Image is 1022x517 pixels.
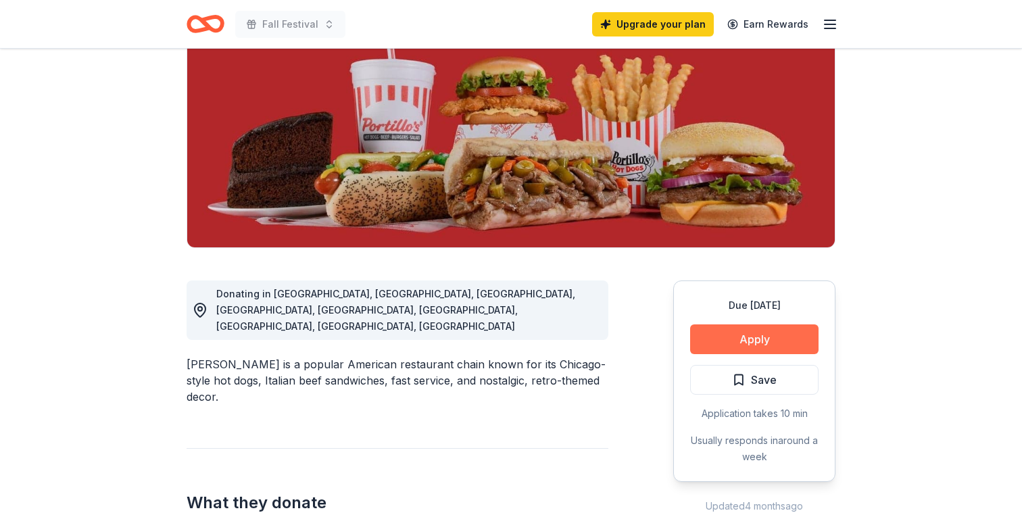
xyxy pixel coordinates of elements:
div: Updated 4 months ago [673,498,835,514]
a: Upgrade your plan [592,12,714,36]
button: Save [690,365,819,395]
button: Apply [690,324,819,354]
div: Due [DATE] [690,297,819,314]
button: Fall Festival [235,11,345,38]
a: Earn Rewards [719,12,817,36]
a: Home [187,8,224,40]
div: Usually responds in around a week [690,433,819,465]
div: Application takes 10 min [690,405,819,422]
div: [PERSON_NAME] is a popular American restaurant chain known for its Chicago-style hot dogs, Italia... [187,356,608,405]
span: Donating in [GEOGRAPHIC_DATA], [GEOGRAPHIC_DATA], [GEOGRAPHIC_DATA], [GEOGRAPHIC_DATA], [GEOGRAPH... [216,288,575,332]
span: Fall Festival [262,16,318,32]
h2: What they donate [187,492,608,514]
span: Save [751,371,777,389]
